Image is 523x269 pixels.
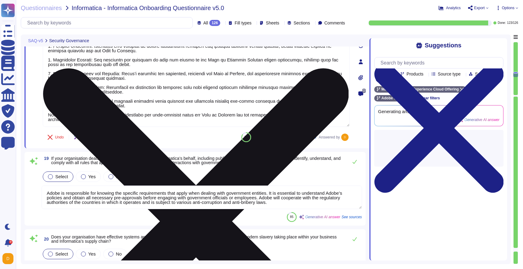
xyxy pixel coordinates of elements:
[244,135,248,139] span: 84
[42,186,362,209] textarea: Adobe is responsible for knowing the specific requirements that apply when dealing with governmen...
[209,20,220,26] div: 126
[294,21,310,25] span: Sections
[24,17,192,28] input: Search by keywords
[42,237,49,241] span: 20
[507,21,518,24] span: 123 / 126
[341,134,349,141] img: user
[446,6,461,10] span: Analytics
[290,215,293,219] span: 85
[502,6,514,10] span: Options
[21,5,62,11] span: Questionnaires
[474,6,485,10] span: Export
[2,253,13,264] img: user
[203,21,208,25] span: All
[362,89,366,93] span: 0
[42,156,49,160] span: 19
[266,21,279,25] span: Sheets
[9,240,13,244] div: 9+
[49,39,89,43] span: Security Governance
[342,215,362,219] span: See sources
[72,5,224,11] span: Informatica - Informatica Onboarding Questionnaire v5.0
[378,57,503,68] input: Search by keywords
[28,39,43,43] span: SAQ-v5
[324,21,345,25] span: Comments
[235,21,251,25] span: Fill types
[1,252,18,265] button: user
[498,21,506,24] span: Done:
[439,6,461,10] button: Analytics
